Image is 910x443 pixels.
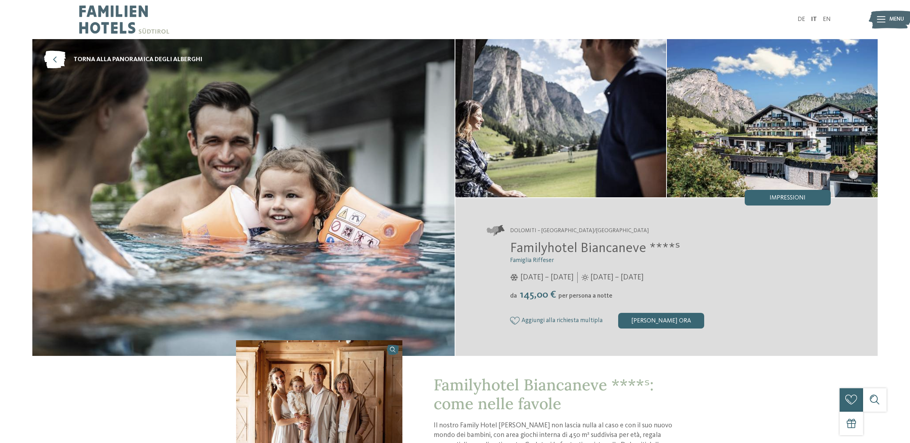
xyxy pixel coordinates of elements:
[667,39,878,197] img: Il nostro family hotel a Selva: una vacanza da favola
[520,272,573,283] span: [DATE] – [DATE]
[798,16,805,22] a: DE
[32,39,455,356] img: Il nostro family hotel a Selva: una vacanza da favola
[618,313,704,329] div: [PERSON_NAME] ora
[770,195,805,201] span: Impressioni
[510,242,680,255] span: Familyhotel Biancaneve ****ˢ
[510,293,517,299] span: da
[455,39,666,197] img: Il nostro family hotel a Selva: una vacanza da favola
[74,55,202,64] span: torna alla panoramica degli alberghi
[521,317,603,324] span: Aggiungi alla richiesta multipla
[889,16,904,23] span: Menu
[44,51,202,69] a: torna alla panoramica degli alberghi
[510,274,518,281] i: Orari d'apertura inverno
[510,257,554,263] span: Famiglia Riffeser
[811,16,817,22] a: IT
[590,272,643,283] span: [DATE] – [DATE]
[558,293,612,299] span: per persona a notte
[510,227,649,235] span: Dolomiti – [GEOGRAPHIC_DATA]/[GEOGRAPHIC_DATA]
[434,375,654,413] span: Familyhotel Biancaneve ****ˢ: come nelle favole
[518,290,558,300] span: 145,00 €
[582,274,589,281] i: Orari d'apertura estate
[823,16,831,22] a: EN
